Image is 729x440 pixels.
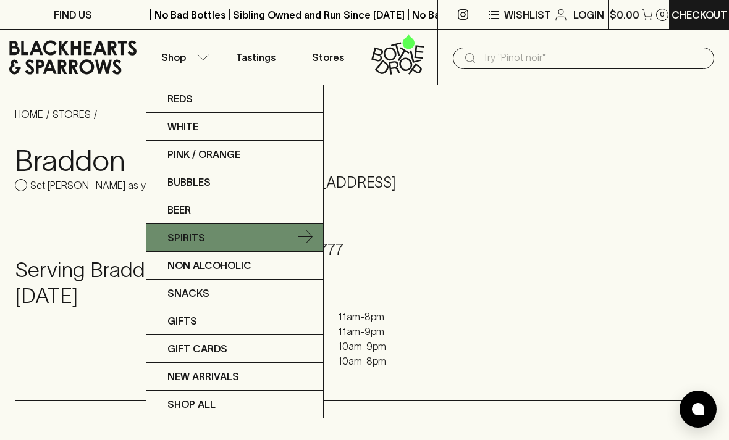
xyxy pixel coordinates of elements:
p: Gifts [167,313,197,328]
a: Spirits [146,224,323,252]
a: New Arrivals [146,363,323,391]
a: Gifts [146,307,323,335]
p: New Arrivals [167,369,239,384]
a: SHOP ALL [146,391,323,418]
p: Spirits [167,230,205,245]
a: Reds [146,85,323,113]
a: Bubbles [146,168,323,196]
p: Snacks [167,286,209,301]
p: Bubbles [167,175,211,189]
a: Gift Cards [146,335,323,363]
p: Non Alcoholic [167,258,251,273]
img: bubble-icon [692,403,704,415]
a: Pink / Orange [146,141,323,168]
a: Beer [146,196,323,224]
p: Pink / Orange [167,147,240,162]
p: SHOP ALL [167,397,216,412]
a: Non Alcoholic [146,252,323,280]
a: White [146,113,323,141]
p: Reds [167,91,193,106]
a: Snacks [146,280,323,307]
p: White [167,119,198,134]
p: Gift Cards [167,341,227,356]
p: Beer [167,202,191,217]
